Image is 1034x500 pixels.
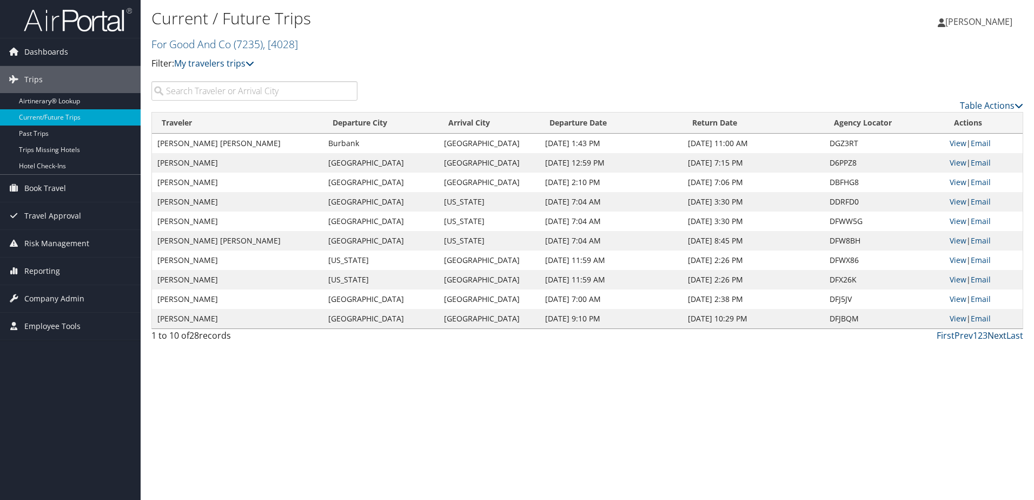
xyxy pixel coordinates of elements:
[824,192,944,212] td: DDRFD0
[151,37,298,51] a: For Good And Co
[950,255,966,265] a: View
[24,175,66,202] span: Book Travel
[152,251,323,270] td: [PERSON_NAME]
[152,113,323,134] th: Traveler: activate to sort column ascending
[263,37,298,51] span: , [ 4028 ]
[152,173,323,192] td: [PERSON_NAME]
[152,270,323,290] td: [PERSON_NAME]
[682,113,825,134] th: Return Date: activate to sort column ascending
[971,138,991,148] a: Email
[824,290,944,309] td: DFJ5JV
[944,212,1023,231] td: |
[323,134,439,153] td: Burbank
[944,113,1023,134] th: Actions
[945,16,1012,28] span: [PERSON_NAME]
[323,192,439,212] td: [GEOGRAPHIC_DATA]
[152,309,323,328] td: [PERSON_NAME]
[24,230,89,257] span: Risk Management
[971,157,991,168] a: Email
[682,212,825,231] td: [DATE] 3:30 PM
[682,270,825,290] td: [DATE] 2:26 PM
[950,274,966,285] a: View
[824,309,944,328] td: DFJBQM
[540,251,682,270] td: [DATE] 11:59 AM
[439,134,540,153] td: [GEOGRAPHIC_DATA]
[944,270,1023,290] td: |
[937,330,955,341] a: First
[439,192,540,212] td: [US_STATE]
[950,294,966,304] a: View
[944,173,1023,192] td: |
[323,113,439,134] th: Departure City: activate to sort column ascending
[540,153,682,173] td: [DATE] 12:59 PM
[973,330,978,341] a: 1
[1006,330,1023,341] a: Last
[540,231,682,251] td: [DATE] 7:04 AM
[24,258,60,285] span: Reporting
[955,330,973,341] a: Prev
[971,216,991,226] a: Email
[24,313,81,340] span: Employee Tools
[24,38,68,65] span: Dashboards
[944,134,1023,153] td: |
[682,251,825,270] td: [DATE] 2:26 PM
[540,309,682,328] td: [DATE] 9:10 PM
[540,173,682,192] td: [DATE] 2:10 PM
[151,57,733,71] p: Filter:
[950,216,966,226] a: View
[824,251,944,270] td: DFWX86
[983,330,987,341] a: 3
[189,330,199,341] span: 28
[682,290,825,309] td: [DATE] 2:38 PM
[439,212,540,231] td: [US_STATE]
[323,270,439,290] td: [US_STATE]
[682,309,825,328] td: [DATE] 10:29 PM
[950,313,966,324] a: View
[323,173,439,192] td: [GEOGRAPHIC_DATA]
[971,177,991,187] a: Email
[938,5,1023,38] a: [PERSON_NAME]
[540,212,682,231] td: [DATE] 7:04 AM
[950,138,966,148] a: View
[151,7,733,30] h1: Current / Future Trips
[682,134,825,153] td: [DATE] 11:00 AM
[323,309,439,328] td: [GEOGRAPHIC_DATA]
[950,235,966,246] a: View
[682,173,825,192] td: [DATE] 7:06 PM
[824,134,944,153] td: DGZ3RT
[540,192,682,212] td: [DATE] 7:04 AM
[439,231,540,251] td: [US_STATE]
[944,309,1023,328] td: |
[971,255,991,265] a: Email
[24,285,84,312] span: Company Admin
[234,37,263,51] span: ( 7235 )
[152,231,323,251] td: [PERSON_NAME] [PERSON_NAME]
[540,134,682,153] td: [DATE] 1:43 PM
[978,330,983,341] a: 2
[824,153,944,173] td: D6PPZ8
[439,113,540,134] th: Arrival City: activate to sort column ascending
[824,173,944,192] td: DBFHG8
[323,153,439,173] td: [GEOGRAPHIC_DATA]
[944,290,1023,309] td: |
[439,173,540,192] td: [GEOGRAPHIC_DATA]
[971,313,991,324] a: Email
[824,270,944,290] td: DFX26K
[824,212,944,231] td: DFWW5G
[439,153,540,173] td: [GEOGRAPHIC_DATA]
[439,270,540,290] td: [GEOGRAPHIC_DATA]
[540,113,682,134] th: Departure Date: activate to sort column descending
[944,192,1023,212] td: |
[944,231,1023,251] td: |
[682,153,825,173] td: [DATE] 7:15 PM
[950,157,966,168] a: View
[950,177,966,187] a: View
[24,7,132,32] img: airportal-logo.png
[944,251,1023,270] td: |
[152,134,323,153] td: [PERSON_NAME] [PERSON_NAME]
[944,153,1023,173] td: |
[323,290,439,309] td: [GEOGRAPHIC_DATA]
[960,100,1023,111] a: Table Actions
[439,251,540,270] td: [GEOGRAPHIC_DATA]
[152,192,323,212] td: [PERSON_NAME]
